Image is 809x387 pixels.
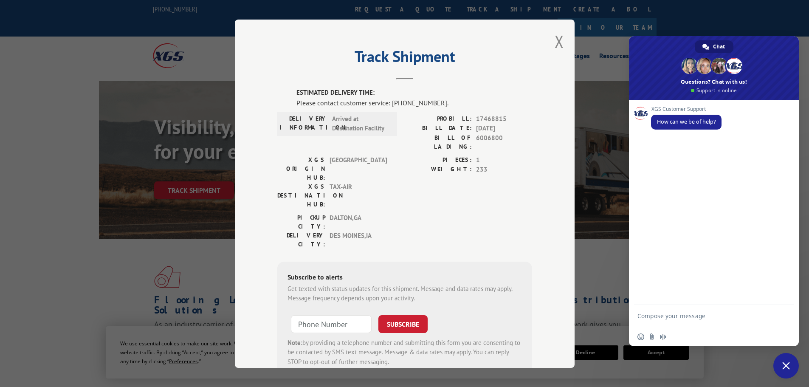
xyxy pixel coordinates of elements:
label: BILL DATE: [405,124,472,133]
span: TAX-AIR [330,182,387,209]
span: Insert an emoji [637,333,644,340]
label: WEIGHT: [405,165,472,175]
strong: Note: [288,338,302,346]
span: Audio message [660,333,666,340]
textarea: Compose your message... [637,312,772,328]
span: DALTON , GA [330,213,387,231]
span: [GEOGRAPHIC_DATA] [330,155,387,182]
button: SUBSCRIBE [378,315,428,333]
label: PIECES: [405,155,472,165]
span: [DATE] [476,124,532,133]
span: DES MOINES , IA [330,231,387,249]
div: Subscribe to alerts [288,271,522,284]
label: ESTIMATED DELIVERY TIME: [296,88,532,98]
div: Get texted with status updates for this shipment. Message and data rates may apply. Message frequ... [288,284,522,303]
div: Close chat [773,353,799,379]
span: How can we be of help? [657,118,716,125]
label: XGS DESTINATION HUB: [277,182,325,209]
span: Send a file [648,333,655,340]
label: BILL OF LADING: [405,133,472,151]
span: 17468815 [476,114,532,124]
label: DELIVERY INFORMATION: [280,114,328,133]
label: PICKUP CITY: [277,213,325,231]
span: Chat [713,40,725,53]
button: Close modal [555,30,564,53]
div: by providing a telephone number and submitting this form you are consenting to be contacted by SM... [288,338,522,367]
span: 6006800 [476,133,532,151]
div: Please contact customer service: [PHONE_NUMBER]. [296,97,532,107]
span: XGS Customer Support [651,106,722,112]
label: DELIVERY CITY: [277,231,325,249]
div: Chat [695,40,733,53]
label: XGS ORIGIN HUB: [277,155,325,182]
span: Arrived at Destination Facility [332,114,389,133]
input: Phone Number [291,315,372,333]
span: 1 [476,155,532,165]
h2: Track Shipment [277,51,532,67]
span: 233 [476,165,532,175]
label: PROBILL: [405,114,472,124]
